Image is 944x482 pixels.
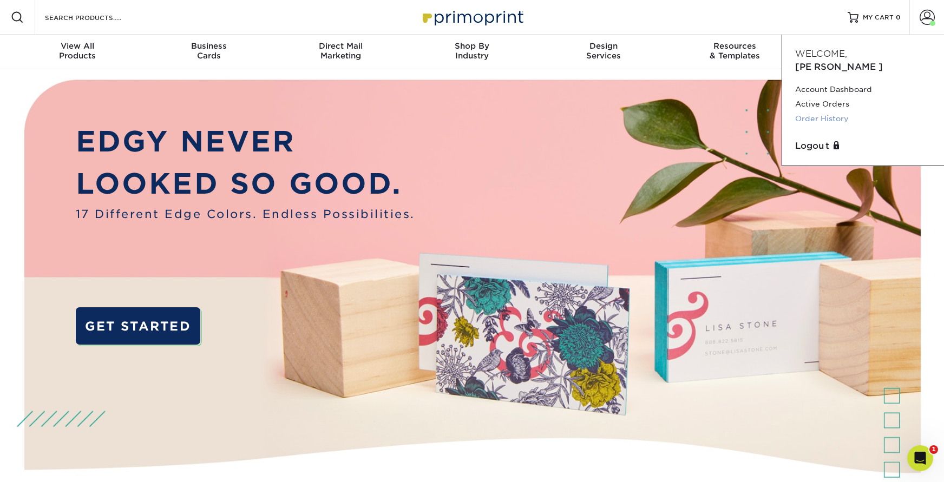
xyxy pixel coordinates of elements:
a: DesignServices [537,35,669,69]
a: Resources& Templates [669,35,801,69]
a: Active Orders [795,97,931,111]
div: Services [537,41,669,61]
div: Products [12,41,143,61]
span: 1 [929,445,938,454]
span: View All [12,41,143,51]
a: BusinessCards [143,35,275,69]
div: Marketing [275,41,407,61]
a: Direct MailMarketing [275,35,407,69]
span: MY CART [863,13,894,22]
img: Primoprint [418,5,526,29]
span: 17 Different Edge Colors. Endless Possibilities. [76,206,415,222]
a: Order History [795,111,931,126]
span: [PERSON_NAME] [795,62,883,72]
a: Shop ByIndustry [407,35,538,69]
iframe: Intercom live chat [907,445,933,471]
span: Direct Mail [275,41,407,51]
input: SEARCH PRODUCTS..... [44,11,149,24]
div: & Templates [669,41,801,61]
span: Shop By [407,41,538,51]
span: Welcome, [795,49,847,59]
span: Resources [669,41,801,51]
div: Industry [407,41,538,61]
span: 0 [896,14,901,21]
a: Logout [795,140,931,153]
p: EDGY NEVER [76,121,415,163]
p: LOOKED SO GOOD. [76,163,415,205]
div: Cards [143,41,275,61]
a: View AllProducts [12,35,143,69]
span: Design [537,41,669,51]
a: Account Dashboard [795,82,931,97]
a: GET STARTED [76,307,201,345]
span: Business [143,41,275,51]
